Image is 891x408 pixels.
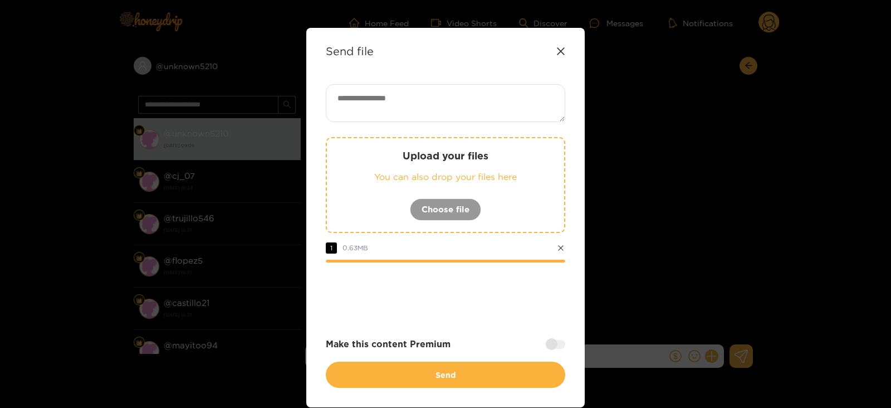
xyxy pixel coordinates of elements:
strong: Send file [326,45,374,57]
button: Choose file [410,198,481,221]
p: Upload your files [349,149,542,162]
p: You can also drop your files here [349,171,542,183]
strong: Make this content Premium [326,338,451,351]
span: 1 [326,242,337,254]
button: Send [326,362,565,388]
span: 0.63 MB [342,244,368,251]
